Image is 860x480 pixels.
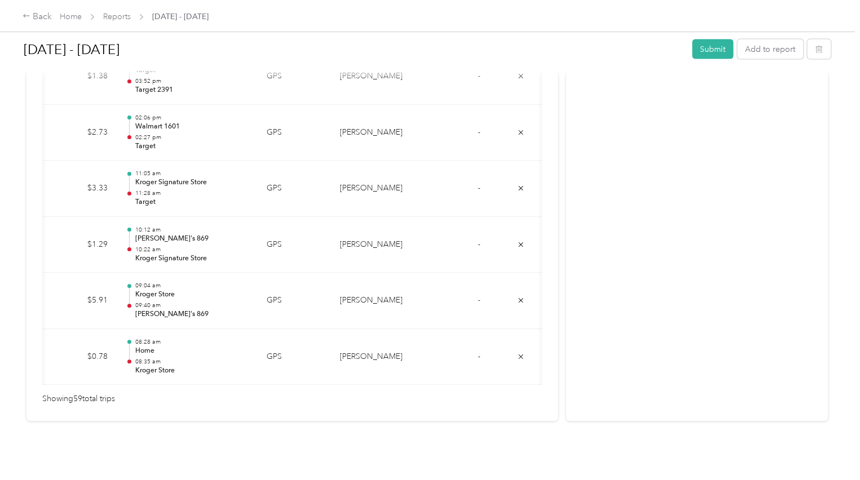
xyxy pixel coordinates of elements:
[135,114,249,122] p: 02:06 pm
[135,77,249,85] p: 03:52 pm
[331,217,415,273] td: Acosta
[135,122,249,132] p: Walmart 1601
[135,226,249,234] p: 10:12 am
[135,141,249,152] p: Target
[331,161,415,217] td: Acosta
[103,12,131,21] a: Reports
[135,234,249,244] p: [PERSON_NAME]'s 869
[737,39,803,59] button: Add to report
[135,358,249,366] p: 08:35 am
[49,161,117,217] td: $3.33
[478,352,480,361] span: -
[23,10,52,24] div: Back
[135,309,249,319] p: [PERSON_NAME]'s 869
[331,273,415,329] td: Acosta
[258,329,331,385] td: GPS
[135,85,249,95] p: Target 2391
[24,36,684,63] h1: Sep 16 - 30, 2025
[478,127,480,137] span: -
[258,273,331,329] td: GPS
[42,393,115,405] span: Showing 59 total trips
[258,217,331,273] td: GPS
[135,338,249,346] p: 08:28 am
[49,105,117,161] td: $2.73
[135,170,249,177] p: 11:05 am
[478,239,480,249] span: -
[797,417,860,480] iframe: Everlance-gr Chat Button Frame
[135,134,249,141] p: 02:27 pm
[135,254,249,264] p: Kroger Signature Store
[478,295,480,305] span: -
[258,161,331,217] td: GPS
[49,217,117,273] td: $1.29
[60,12,82,21] a: Home
[135,366,249,376] p: Kroger Store
[135,301,249,309] p: 09:40 am
[258,105,331,161] td: GPS
[135,346,249,356] p: Home
[331,329,415,385] td: Acosta
[152,11,209,23] span: [DATE] - [DATE]
[135,246,249,254] p: 10:22 am
[135,282,249,290] p: 09:04 am
[331,105,415,161] td: Acosta
[49,273,117,329] td: $5.91
[478,183,480,193] span: -
[692,39,733,59] button: Submit
[135,197,249,207] p: Target
[49,329,117,385] td: $0.78
[135,189,249,197] p: 11:28 am
[135,290,249,300] p: Kroger Store
[135,177,249,188] p: Kroger Signature Store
